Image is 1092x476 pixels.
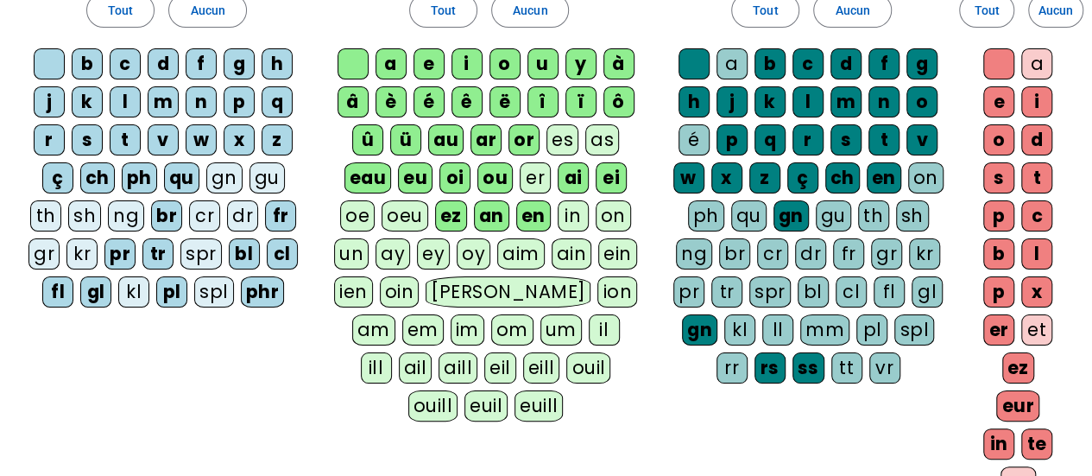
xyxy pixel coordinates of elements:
div: sh [68,200,101,232]
div: m [830,86,862,117]
div: ai [558,162,589,194]
div: fr [265,200,296,232]
div: d [148,48,179,79]
div: r [792,124,824,155]
div: c [792,48,824,79]
div: z [262,124,293,155]
div: x [711,162,742,194]
div: tr [142,238,174,270]
div: ng [108,200,144,232]
div: spr [749,276,791,308]
div: pr [104,238,136,270]
div: o [489,48,521,79]
div: eill [523,352,560,384]
div: im [451,314,484,346]
div: d [1021,124,1052,155]
div: ch [825,162,860,194]
div: ien [334,276,373,308]
div: ain [552,238,592,270]
div: mm [800,314,849,346]
div: a [716,48,748,79]
div: un [334,238,369,270]
div: r [34,124,65,155]
div: te [1021,428,1052,460]
div: gn [206,162,243,194]
div: phr [241,276,285,308]
div: spr [180,238,222,270]
div: qu [164,162,199,194]
div: eil [484,352,516,384]
div: pr [673,276,704,308]
div: ng [676,238,712,270]
div: o [906,86,937,117]
div: b [983,238,1014,270]
div: k [72,86,103,117]
div: br [151,200,182,232]
div: é [679,124,710,155]
div: gl [912,276,943,308]
div: gn [682,314,717,346]
div: fl [874,276,905,308]
div: um [540,314,582,346]
div: oi [439,162,470,194]
div: ez [1002,352,1034,384]
div: cl [267,238,298,270]
div: am [352,314,395,346]
div: on [908,162,944,194]
div: kr [66,238,98,270]
div: em [402,314,444,346]
div: l [1021,238,1052,270]
div: om [491,314,533,346]
div: c [110,48,141,79]
div: e [413,48,445,79]
div: et [1021,314,1052,346]
div: dr [227,200,258,232]
div: é [413,86,445,117]
div: gr [28,238,60,270]
div: ph [122,162,157,194]
div: es [546,124,578,155]
div: ç [787,162,818,194]
div: oeu [382,200,428,232]
div: v [906,124,937,155]
div: c [1021,200,1052,232]
div: y [565,48,596,79]
div: aim [497,238,545,270]
div: il [589,314,620,346]
div: a [1021,48,1052,79]
div: ouil [566,352,610,384]
div: br [719,238,750,270]
div: w [186,124,217,155]
div: ez [435,200,467,232]
div: ë [489,86,521,117]
div: x [224,124,255,155]
div: t [868,124,899,155]
div: p [716,124,748,155]
div: i [1021,86,1052,117]
div: g [224,48,255,79]
div: ou [477,162,513,194]
div: ss [792,352,824,384]
div: eur [996,390,1039,422]
div: j [34,86,65,117]
div: p [983,200,1014,232]
div: bl [229,238,260,270]
div: kr [909,238,940,270]
div: a [376,48,407,79]
div: p [224,86,255,117]
div: z [749,162,780,194]
div: dr [795,238,826,270]
div: î [527,86,559,117]
div: gl [80,276,111,308]
div: [PERSON_NAME] [426,276,590,308]
div: th [858,200,889,232]
div: q [262,86,293,117]
div: gn [773,200,809,232]
div: h [679,86,710,117]
div: ail [399,352,432,384]
div: ü [390,124,421,155]
div: oy [457,238,490,270]
div: en [516,200,551,232]
div: cr [757,238,788,270]
div: o [983,124,1014,155]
